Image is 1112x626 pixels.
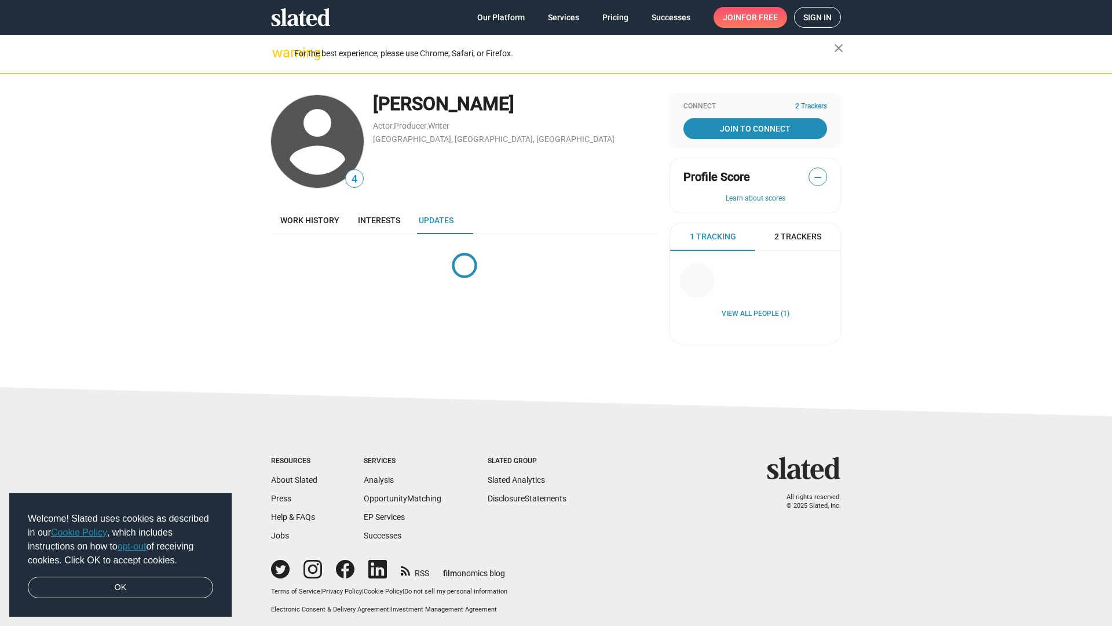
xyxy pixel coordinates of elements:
[548,7,579,28] span: Services
[373,92,658,117] div: [PERSON_NAME]
[358,216,400,225] span: Interests
[683,169,750,185] span: Profile Score
[427,123,428,130] span: ,
[364,512,405,522] a: EP Services
[723,7,778,28] span: Join
[477,7,525,28] span: Our Platform
[294,46,834,61] div: For the best experience, please use Chrome, Safari, or Firefox.
[271,588,320,595] a: Terms of Service
[488,457,566,466] div: Slated Group
[364,531,401,540] a: Successes
[391,606,497,613] a: Investment Management Agreement
[271,475,317,485] a: About Slated
[419,216,453,225] span: Updates
[488,475,545,485] a: Slated Analytics
[652,7,690,28] span: Successes
[774,231,821,242] span: 2 Trackers
[271,494,291,503] a: Press
[51,527,107,537] a: Cookie Policy
[401,561,429,579] a: RSS
[809,170,826,185] span: —
[795,102,827,111] span: 2 Trackers
[690,231,736,242] span: 1 Tracking
[642,7,700,28] a: Successes
[539,7,588,28] a: Services
[271,457,317,466] div: Resources
[774,493,841,510] p: All rights reserved. © 2025 Slated, Inc.
[803,8,832,27] span: Sign in
[373,121,393,130] a: Actor
[320,588,322,595] span: |
[349,206,409,234] a: Interests
[443,569,457,578] span: film
[686,118,825,139] span: Join To Connect
[373,134,614,144] a: [GEOGRAPHIC_DATA], [GEOGRAPHIC_DATA], [GEOGRAPHIC_DATA]
[28,512,213,567] span: Welcome! Slated uses cookies as described in our , which includes instructions on how to of recei...
[428,121,449,130] a: Writer
[593,7,638,28] a: Pricing
[271,606,389,613] a: Electronic Consent & Delivery Agreement
[722,310,789,319] a: View all People (1)
[443,559,505,579] a: filmonomics blog
[394,121,427,130] a: Producer
[28,577,213,599] a: dismiss cookie message
[389,606,391,613] span: |
[9,493,232,617] div: cookieconsent
[488,494,566,503] a: DisclosureStatements
[364,494,441,503] a: OpportunityMatching
[364,457,441,466] div: Services
[602,7,628,28] span: Pricing
[322,588,362,595] a: Privacy Policy
[272,46,286,60] mat-icon: warning
[468,7,534,28] a: Our Platform
[271,512,315,522] a: Help & FAQs
[364,475,394,485] a: Analysis
[683,194,827,203] button: Learn about scores
[683,118,827,139] a: Join To Connect
[280,216,339,225] span: Work history
[346,172,363,187] span: 4
[404,588,507,596] button: Do not sell my personal information
[409,206,463,234] a: Updates
[683,102,827,111] div: Connect
[403,588,404,595] span: |
[364,588,403,595] a: Cookie Policy
[118,541,147,551] a: opt-out
[832,41,846,55] mat-icon: close
[393,123,394,130] span: ,
[271,531,289,540] a: Jobs
[714,7,787,28] a: Joinfor free
[741,7,778,28] span: for free
[794,7,841,28] a: Sign in
[362,588,364,595] span: |
[271,206,349,234] a: Work history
